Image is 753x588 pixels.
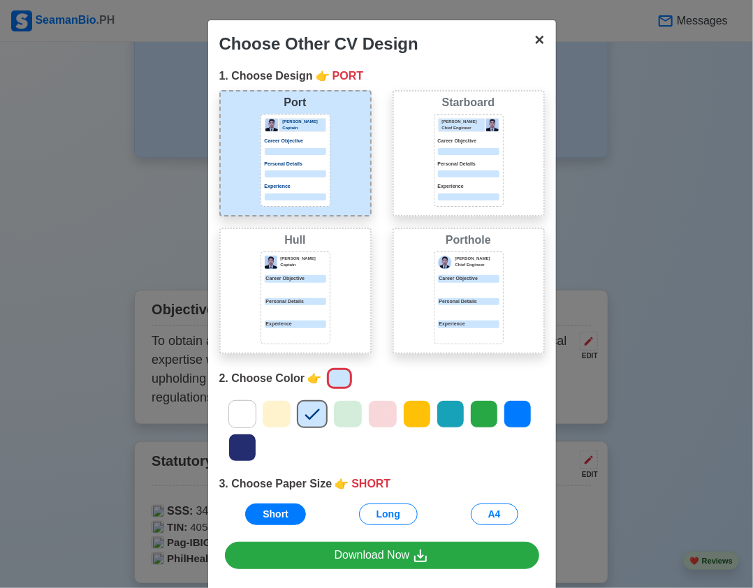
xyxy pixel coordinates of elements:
[219,31,418,57] div: Choose Other CV Design
[281,262,326,268] p: Captain
[265,275,326,283] p: Career Objective
[265,138,326,145] p: Career Objective
[245,504,306,525] button: Short
[219,476,545,492] div: 3. Choose Paper Size
[442,119,485,125] p: [PERSON_NAME]
[335,476,349,492] span: point
[438,275,499,283] div: Career Objective
[265,298,326,306] p: Personal Details
[219,365,545,392] div: 2. Choose Color
[281,256,326,262] p: [PERSON_NAME]
[225,542,539,569] a: Download Now
[438,183,499,191] p: Experience
[283,119,326,125] p: [PERSON_NAME]
[219,68,545,84] div: 1. Choose Design
[316,68,330,84] span: point
[442,125,485,131] p: Chief Engineer
[359,504,418,525] button: Long
[397,94,541,111] div: Starboard
[438,138,499,145] p: Career Objective
[438,298,499,306] div: Personal Details
[265,321,326,328] p: Experience
[265,161,326,168] p: Personal Details
[438,161,499,168] p: Personal Details
[455,262,499,268] p: Chief Engineer
[224,94,367,111] div: Port
[224,232,367,249] div: Hull
[307,370,321,387] span: point
[534,30,544,49] span: ×
[283,125,326,131] p: Captain
[265,183,326,191] p: Experience
[351,476,390,492] span: SHORT
[455,256,499,262] p: [PERSON_NAME]
[332,68,363,84] span: PORT
[335,547,430,564] div: Download Now
[397,232,541,249] div: Porthole
[471,504,518,525] button: A4
[438,321,499,328] div: Experience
